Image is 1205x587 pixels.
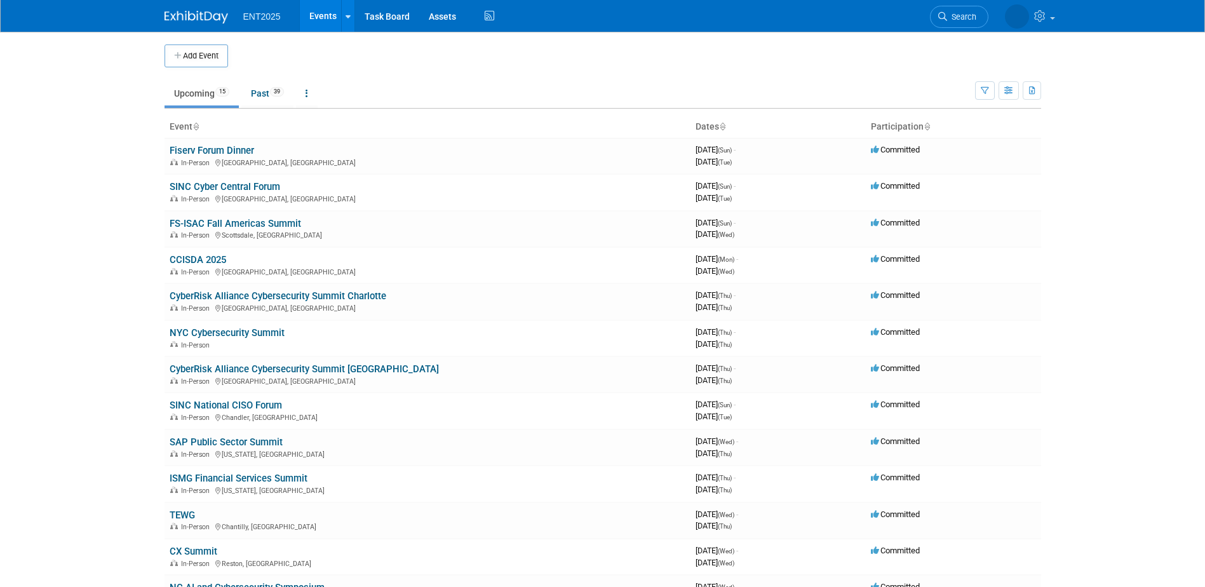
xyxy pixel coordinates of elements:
a: CyberRisk Alliance Cybersecurity Summit Charlotte [170,290,386,302]
span: - [736,254,738,264]
th: Event [165,116,690,138]
span: Committed [871,254,920,264]
div: [GEOGRAPHIC_DATA], [GEOGRAPHIC_DATA] [170,266,685,276]
img: In-Person Event [170,523,178,529]
span: (Thu) [718,304,732,311]
span: [DATE] [696,302,732,312]
span: [DATE] [696,509,738,519]
img: In-Person Event [170,487,178,493]
div: Reston, [GEOGRAPHIC_DATA] [170,558,685,568]
span: [DATE] [696,145,736,154]
span: (Thu) [718,523,732,530]
span: [DATE] [696,193,732,203]
a: CyberRisk Alliance Cybersecurity Summit [GEOGRAPHIC_DATA] [170,363,439,375]
span: [DATE] [696,473,736,482]
span: (Thu) [718,450,732,457]
span: [DATE] [696,436,738,446]
img: In-Person Event [170,450,178,457]
span: ENT2025 [243,11,281,22]
span: Committed [871,509,920,519]
span: Committed [871,327,920,337]
a: Past39 [241,81,293,105]
span: [DATE] [696,218,736,227]
div: Scottsdale, [GEOGRAPHIC_DATA] [170,229,685,240]
a: SINC National CISO Forum [170,400,282,411]
span: Committed [871,290,920,300]
img: In-Person Event [170,414,178,420]
div: [GEOGRAPHIC_DATA], [GEOGRAPHIC_DATA] [170,302,685,313]
span: (Tue) [718,159,732,166]
span: (Thu) [718,341,732,348]
span: [DATE] [696,558,734,567]
span: - [734,363,736,373]
a: FS-ISAC Fall Americas Summit [170,218,301,229]
span: (Thu) [718,487,732,494]
span: Committed [871,546,920,555]
img: ExhibitDay [165,11,228,24]
span: Committed [871,181,920,191]
span: [DATE] [696,375,732,385]
a: CX Summit [170,546,217,557]
div: [GEOGRAPHIC_DATA], [GEOGRAPHIC_DATA] [170,375,685,386]
span: (Wed) [718,438,734,445]
span: (Thu) [718,329,732,336]
span: [DATE] [696,521,732,530]
span: - [734,327,736,337]
span: Committed [871,145,920,154]
span: (Wed) [718,231,734,238]
span: - [736,436,738,446]
span: [DATE] [696,229,734,239]
span: (Thu) [718,377,732,384]
div: Chandler, [GEOGRAPHIC_DATA] [170,412,685,422]
span: Committed [871,363,920,373]
span: (Tue) [718,414,732,421]
span: (Sun) [718,147,732,154]
span: In-Person [181,159,213,167]
img: In-Person Event [170,268,178,274]
span: (Thu) [718,365,732,372]
span: - [736,509,738,519]
div: Chantilly, [GEOGRAPHIC_DATA] [170,521,685,531]
img: In-Person Event [170,231,178,238]
span: - [734,400,736,409]
div: [GEOGRAPHIC_DATA], [GEOGRAPHIC_DATA] [170,193,685,203]
span: In-Person [181,304,213,313]
a: Sort by Event Name [192,121,199,132]
img: In-Person Event [170,377,178,384]
span: In-Person [181,231,213,240]
span: [DATE] [696,327,736,337]
span: (Wed) [718,511,734,518]
span: In-Person [181,523,213,531]
span: (Thu) [718,292,732,299]
span: [DATE] [696,181,736,191]
span: [DATE] [696,412,732,421]
span: (Sun) [718,220,732,227]
span: In-Person [181,377,213,386]
span: In-Person [181,414,213,422]
a: Sort by Participation Type [924,121,930,132]
span: Search [947,12,976,22]
span: 15 [215,87,229,97]
th: Dates [690,116,866,138]
span: (Wed) [718,560,734,567]
a: CCISDA 2025 [170,254,226,266]
a: Upcoming15 [165,81,239,105]
img: In-Person Event [170,560,178,566]
a: TEWG [170,509,195,521]
th: Participation [866,116,1041,138]
span: (Wed) [718,268,734,275]
img: In-Person Event [170,159,178,165]
button: Add Event [165,44,228,67]
img: In-Person Event [170,304,178,311]
span: [DATE] [696,363,736,373]
span: [DATE] [696,400,736,409]
span: Committed [871,473,920,482]
span: In-Person [181,487,213,495]
span: (Tue) [718,195,732,202]
a: Fiserv Forum Dinner [170,145,254,156]
span: Committed [871,400,920,409]
span: [DATE] [696,449,732,458]
span: In-Person [181,341,213,349]
a: NYC Cybersecurity Summit [170,327,285,339]
span: [DATE] [696,157,732,166]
